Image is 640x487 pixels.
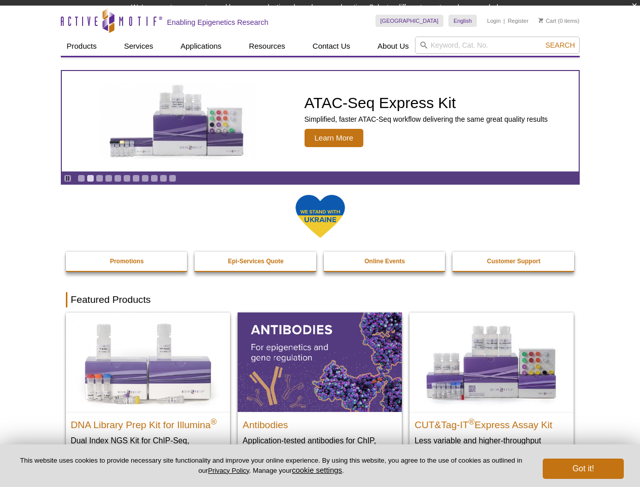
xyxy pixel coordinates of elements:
button: Search [542,41,578,50]
a: Online Events [324,252,446,271]
a: Go to slide 3 [96,175,103,182]
a: Toggle autoplay [64,175,71,182]
h2: DNA Library Prep Kit for Illumina [71,415,225,430]
a: Go to slide 2 [87,175,94,182]
article: ATAC-Seq Express Kit [62,71,579,171]
a: Go to slide 11 [169,175,176,182]
h2: Antibodies [243,415,397,430]
a: [GEOGRAPHIC_DATA] [375,15,444,27]
a: Go to slide 5 [114,175,122,182]
p: Application-tested antibodies for ChIP, CUT&Tag, and CUT&RUN. [243,435,397,456]
span: Learn More [305,129,364,147]
a: ATAC-Seq Express Kit ATAC-Seq Express Kit Simplified, faster ATAC-Seq workflow delivering the sam... [62,71,579,171]
p: Dual Index NGS Kit for ChIP-Seq, CUT&RUN, and ds methylated DNA assays. [71,435,225,466]
a: Contact Us [307,37,356,56]
a: Go to slide 7 [132,175,140,182]
img: We Stand With Ukraine [295,194,346,239]
a: Go to slide 9 [150,175,158,182]
li: (0 items) [539,15,580,27]
strong: Promotions [110,258,144,265]
a: Go to slide 4 [105,175,112,182]
a: Applications [174,37,228,56]
button: Got it! [543,459,624,479]
img: ATAC-Seq Express Kit [94,83,261,160]
input: Keyword, Cat. No. [415,37,580,54]
a: Register [508,17,529,24]
a: Go to slide 10 [160,175,167,182]
p: This website uses cookies to provide necessary site functionality and improve your online experie... [16,456,526,475]
a: All Antibodies Antibodies Application-tested antibodies for ChIP, CUT&Tag, and CUT&RUN. [238,312,402,466]
a: Go to slide 1 [78,175,85,182]
a: About Us [371,37,415,56]
h2: CUT&Tag-IT Express Assay Kit [415,415,569,430]
strong: Epi-Services Quote [228,258,284,265]
p: Simplified, faster ATAC-Seq workflow delivering the same great quality results [305,115,548,124]
h2: ATAC-Seq Express Kit [305,95,548,111]
a: Cart [539,17,556,24]
sup: ® [211,418,217,426]
button: cookie settings [292,466,342,474]
img: CUT&Tag-IT® Express Assay Kit [409,312,574,412]
img: All Antibodies [238,312,402,412]
strong: Online Events [364,258,405,265]
p: Less variable and higher-throughput genome-wide profiling of histone marks​. [415,435,569,456]
a: CUT&Tag-IT® Express Assay Kit CUT&Tag-IT®Express Assay Kit Less variable and higher-throughput ge... [409,312,574,466]
span: Search [545,41,575,49]
h2: Featured Products [66,292,575,307]
a: Products [61,37,103,56]
a: Epi-Services Quote [195,252,317,271]
a: Resources [243,37,291,56]
a: DNA Library Prep Kit for Illumina DNA Library Prep Kit for Illumina® Dual Index NGS Kit for ChIP-... [66,312,230,476]
a: Login [487,17,501,24]
a: English [448,15,477,27]
img: DNA Library Prep Kit for Illumina [66,312,230,412]
a: Customer Support [453,252,575,271]
img: Your Cart [539,18,543,23]
sup: ® [469,418,475,426]
a: Services [118,37,160,56]
a: Go to slide 6 [123,175,131,182]
strong: Customer Support [487,258,540,265]
a: Privacy Policy [208,467,249,474]
li: | [504,15,505,27]
h2: Enabling Epigenetics Research [167,18,269,27]
a: Promotions [66,252,189,271]
a: Go to slide 8 [141,175,149,182]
